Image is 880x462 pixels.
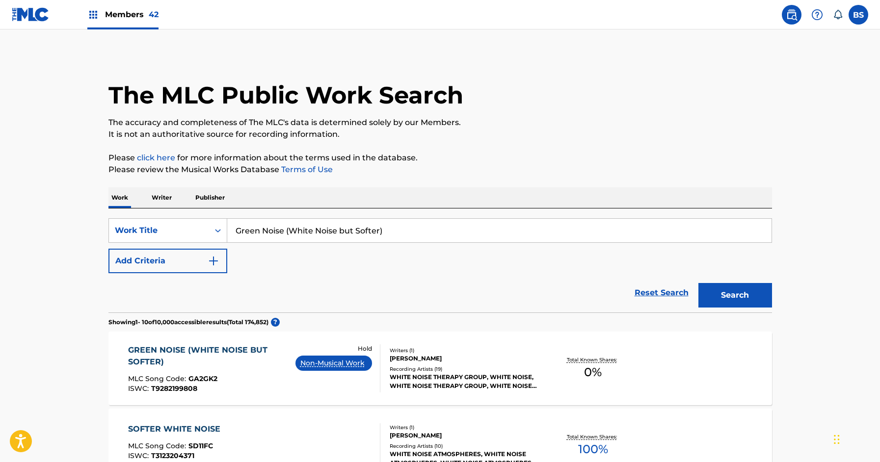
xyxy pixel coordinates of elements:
[390,424,538,431] div: Writers ( 1 )
[630,282,693,304] a: Reset Search
[208,255,219,267] img: 9d2ae6d4665cec9f34b9.svg
[108,249,227,273] button: Add Criteria
[358,344,372,353] p: Hold
[853,306,880,385] iframe: Resource Center
[567,356,619,363] p: Total Known Shares:
[390,365,538,373] div: Recording Artists ( 19 )
[578,440,608,458] span: 100 %
[105,9,159,20] span: Members
[149,187,175,208] p: Writer
[831,415,880,462] iframe: Chat Widget
[834,425,840,454] div: Drag
[108,164,772,176] p: Please review the Musical Works Database
[108,117,772,128] p: The accuracy and completeness of The MLC's data is determined solely by our Members.
[782,5,801,25] a: Public Search
[786,9,798,21] img: search
[151,451,194,460] span: T3123204371
[128,384,151,393] span: ISWC :
[807,5,827,25] div: Help
[149,10,159,19] span: 42
[698,283,772,308] button: Search
[584,363,602,381] span: 0 %
[108,332,772,405] a: GREEN NOISE (WHITE NOISE BUT SOFTER)MLC Song Code:GA2GK2ISWC:T9282199808 HoldNon-Musical WorkWrit...
[849,5,868,25] div: User Menu
[128,423,225,435] div: SOFTER WHITE NOISE
[192,187,228,208] p: Publisher
[567,433,619,440] p: Total Known Shares:
[87,9,99,21] img: Top Rightsholders
[188,374,217,383] span: GA2GK2
[279,165,333,174] a: Terms of Use
[108,152,772,164] p: Please for more information about the terms used in the database.
[300,358,367,368] p: Non-Musical Work
[390,373,538,390] div: WHITE NOISE THERAPY GROUP, WHITE NOISE, WHITE NOISE THERAPY GROUP, WHITE NOISE THERAPY GROUP, WHI...
[115,225,203,236] div: Work Title
[137,153,175,162] a: click here
[390,431,538,440] div: [PERSON_NAME]
[12,7,50,22] img: MLC Logo
[128,441,188,450] span: MLC Song Code :
[108,218,772,312] form: Search Form
[128,344,295,368] div: GREEN NOISE (WHITE NOISE BUT SOFTER)
[108,187,131,208] p: Work
[390,354,538,363] div: [PERSON_NAME]
[188,441,213,450] span: SD11FC
[128,451,151,460] span: ISWC :
[128,374,188,383] span: MLC Song Code :
[271,318,280,327] span: ?
[108,80,463,110] h1: The MLC Public Work Search
[833,10,843,20] div: Notifications
[811,9,823,21] img: help
[108,318,268,327] p: Showing 1 - 10 of 10,000 accessible results (Total 174,852 )
[390,347,538,354] div: Writers ( 1 )
[151,384,197,393] span: T9282199808
[390,442,538,450] div: Recording Artists ( 10 )
[108,128,772,140] p: It is not an authoritative source for recording information.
